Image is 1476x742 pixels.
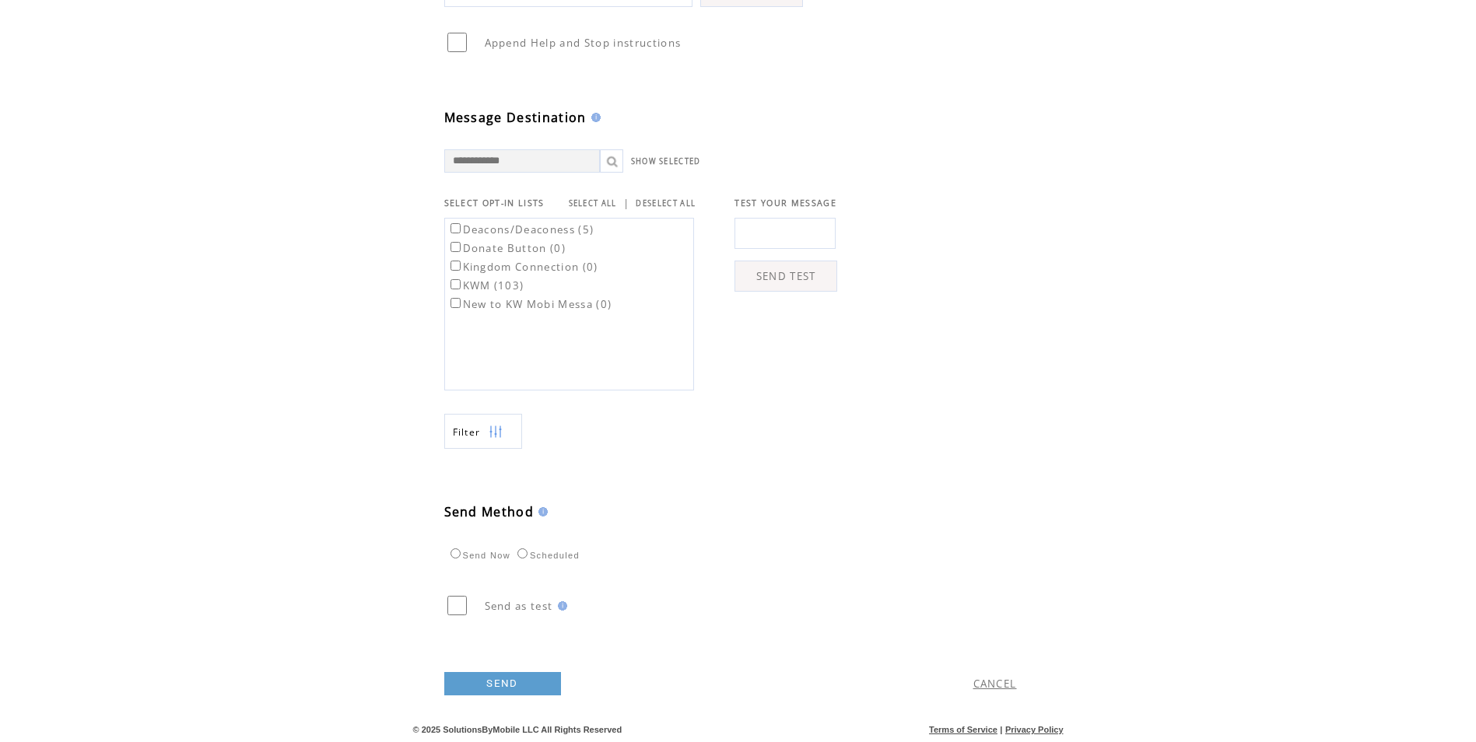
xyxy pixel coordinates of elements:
[1005,725,1064,734] a: Privacy Policy
[447,241,566,255] label: Donate Button (0)
[631,156,701,166] a: SHOW SELECTED
[453,425,481,439] span: Show filters
[444,503,535,520] span: Send Method
[451,242,461,252] input: Donate Button (0)
[447,260,598,274] label: Kingdom Connection (0)
[534,507,548,516] img: help.gif
[485,36,682,50] span: Append Help and Stop instructions
[517,548,528,558] input: Scheduled
[444,414,522,449] a: Filter
[447,297,612,311] label: New to KW Mobi Messa (0)
[587,113,601,122] img: help.gif
[514,551,580,560] label: Scheduled
[447,278,524,292] label: KWM (103)
[447,222,594,236] label: Deacons/Deaconess (5)
[444,109,587,126] span: Message Destination
[734,261,837,292] a: SEND TEST
[636,198,696,208] a: DESELECT ALL
[447,551,510,560] label: Send Now
[1000,725,1002,734] span: |
[553,601,567,611] img: help.gif
[734,198,836,208] span: TEST YOUR MESSAGE
[451,279,461,289] input: KWM (103)
[451,261,461,271] input: Kingdom Connection (0)
[451,548,461,558] input: Send Now
[444,672,561,695] a: SEND
[451,223,461,233] input: Deacons/Deaconess (5)
[973,677,1017,691] a: CANCEL
[569,198,617,208] a: SELECT ALL
[489,415,503,450] img: filters.png
[444,198,545,208] span: SELECT OPT-IN LISTS
[451,298,461,308] input: New to KW Mobi Messa (0)
[623,196,629,210] span: |
[485,599,553,613] span: Send as test
[413,725,622,734] span: © 2025 SolutionsByMobile LLC All Rights Reserved
[929,725,997,734] a: Terms of Service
